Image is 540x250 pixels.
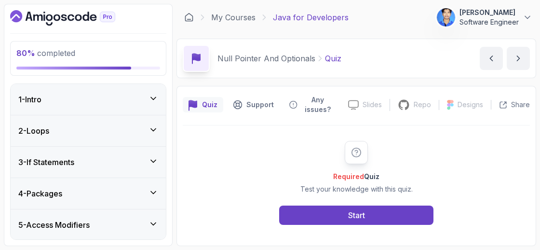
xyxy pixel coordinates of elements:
[325,53,341,64] p: Quiz
[11,115,166,146] button: 2-Loops
[11,178,166,209] button: 4-Packages
[507,47,530,70] button: next content
[217,53,315,64] p: Null Pointer And Optionals
[363,100,382,110] p: Slides
[459,8,519,17] p: [PERSON_NAME]
[459,17,519,27] p: Software Engineer
[18,125,49,137] h3: 2 - Loops
[16,48,75,58] span: completed
[348,209,365,221] div: Start
[491,100,530,110] button: Share
[437,8,455,27] img: user profile image
[273,12,349,23] p: Java for Developers
[18,156,74,168] h3: 3 - If Statements
[202,100,217,110] p: Quiz
[16,48,35,58] span: 80 %
[414,100,431,110] p: Repo
[11,209,166,240] button: 5-Access Modifiers
[436,8,532,27] button: user profile image[PERSON_NAME]Software Engineer
[279,206,433,225] button: Start
[458,100,483,110] p: Designs
[18,219,90,231] h3: 5 - Access Modifiers
[246,100,274,110] p: Support
[10,10,137,26] a: Dashboard
[480,190,540,236] iframe: chat widget
[11,84,166,115] button: 1-Intro
[184,13,194,22] a: Dashboard
[227,92,280,117] button: Support button
[18,188,62,199] h3: 4 - Packages
[480,47,503,70] button: previous content
[211,12,256,23] a: My Courses
[11,147,166,178] button: 3-If Statements
[511,100,530,110] p: Share
[300,172,413,181] h2: Quiz
[333,172,364,181] span: Required
[301,95,335,114] p: Any issues?
[18,94,41,105] h3: 1 - Intro
[283,92,340,117] button: Feedback button
[300,184,413,194] p: Test your knowledge with this quiz.
[183,92,223,117] button: quiz button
